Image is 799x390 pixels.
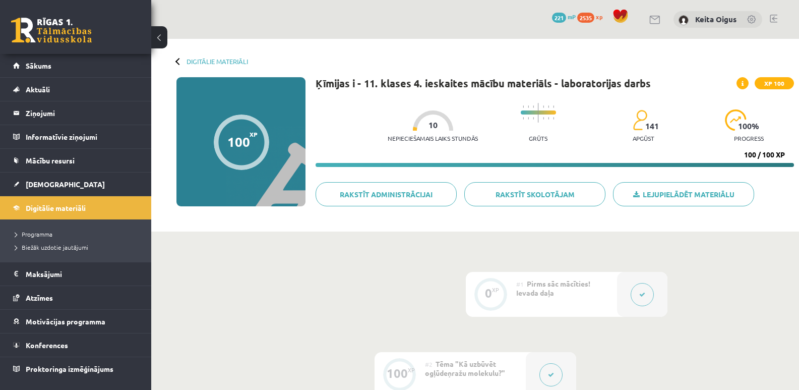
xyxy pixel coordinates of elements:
p: Nepieciešamais laiks stundās [388,135,478,142]
img: Keita Oigus [679,15,689,25]
img: icon-short-line-57e1e144782c952c97e751825c79c345078a6d821885a25fce030b3d8c18986b.svg [523,105,524,108]
a: Keita Oigus [695,14,736,24]
img: icon-short-line-57e1e144782c952c97e751825c79c345078a6d821885a25fce030b3d8c18986b.svg [553,117,554,120]
span: Digitālie materiāli [26,203,86,212]
a: Mācību resursi [13,149,139,172]
legend: Maksājumi [26,262,139,286]
span: 100 % [738,122,760,131]
legend: Ziņojumi [26,101,139,125]
a: Aktuāli [13,78,139,101]
span: mP [568,13,576,21]
img: icon-short-line-57e1e144782c952c97e751825c79c345078a6d821885a25fce030b3d8c18986b.svg [543,117,544,120]
img: icon-short-line-57e1e144782c952c97e751825c79c345078a6d821885a25fce030b3d8c18986b.svg [548,117,549,120]
a: Atzīmes [13,286,139,309]
a: [DEMOGRAPHIC_DATA] [13,173,139,196]
span: Konferences [26,341,68,350]
span: 221 [552,13,566,23]
a: Lejupielādēt materiālu [613,182,754,206]
a: Maksājumi [13,262,139,286]
img: icon-short-line-57e1e144782c952c97e751825c79c345078a6d821885a25fce030b3d8c18986b.svg [528,105,529,108]
span: Biežāk uzdotie jautājumi [15,243,88,251]
img: icon-short-line-57e1e144782c952c97e751825c79c345078a6d821885a25fce030b3d8c18986b.svg [528,117,529,120]
img: icon-long-line-d9ea69661e0d244f92f715978eff75569469978d946b2353a9bb055b3ed8787d.svg [538,103,539,123]
img: icon-short-line-57e1e144782c952c97e751825c79c345078a6d821885a25fce030b3d8c18986b.svg [543,105,544,108]
img: icon-short-line-57e1e144782c952c97e751825c79c345078a6d821885a25fce030b3d8c18986b.svg [523,117,524,120]
span: 2535 [577,13,594,23]
span: Motivācijas programma [26,317,105,326]
span: Programma [15,230,52,238]
a: Motivācijas programma [13,310,139,333]
p: Grūts [529,135,547,142]
div: 100 [227,134,250,149]
span: xp [596,13,602,21]
span: Mācību resursi [26,156,75,165]
span: Sākums [26,61,51,70]
img: students-c634bb4e5e11cddfef0936a35e636f08e4e9abd3cc4e673bd6f9a4125e45ecb1.svg [633,109,647,131]
img: icon-short-line-57e1e144782c952c97e751825c79c345078a6d821885a25fce030b3d8c18986b.svg [533,105,534,108]
h1: Ķīmijas i - 11. klases 4. ieskaites mācību materiāls - laboratorijas darbs [316,77,651,89]
a: Biežāk uzdotie jautājumi [15,243,141,252]
span: Proktoringa izmēģinājums [26,364,113,373]
img: icon-short-line-57e1e144782c952c97e751825c79c345078a6d821885a25fce030b3d8c18986b.svg [533,117,534,120]
a: Rakstīt administrācijai [316,182,457,206]
span: XP 100 [755,77,794,89]
span: XP [250,131,258,138]
legend: Informatīvie ziņojumi [26,125,139,148]
span: Pirms sāc mācīties! Ievada daļa [516,279,590,297]
a: Digitālie materiāli [13,196,139,219]
p: progress [734,135,764,142]
a: Proktoringa izmēģinājums [13,357,139,380]
a: Rakstīt skolotājam [464,182,605,206]
span: [DEMOGRAPHIC_DATA] [26,180,105,189]
span: #2 [425,360,433,368]
p: apgūst [633,135,654,142]
span: Aktuāli [26,85,50,94]
span: Atzīmes [26,293,53,302]
img: icon-short-line-57e1e144782c952c97e751825c79c345078a6d821885a25fce030b3d8c18986b.svg [548,105,549,108]
a: 2535 xp [577,13,607,21]
a: Rīgas 1. Tālmācības vidusskola [11,18,92,43]
a: Informatīvie ziņojumi [13,125,139,148]
a: Digitālie materiāli [187,58,248,65]
div: 0 [485,289,492,298]
span: 141 [645,122,659,131]
div: 100 [387,369,408,378]
a: Programma [15,230,141,239]
span: #1 [516,280,524,288]
img: icon-short-line-57e1e144782c952c97e751825c79c345078a6d821885a25fce030b3d8c18986b.svg [553,105,554,108]
div: XP [408,367,415,373]
span: Tēma "Kā uzbūvēt ogļūdeņražu molekulu?" [425,359,505,377]
a: Sākums [13,54,139,77]
img: icon-progress-161ccf0a02000e728c5f80fcf4c31c7af3da0e1684b2b1d7c360e028c24a22f1.svg [725,109,747,131]
span: 10 [428,121,438,130]
a: 221 mP [552,13,576,21]
div: XP [492,287,499,293]
a: Konferences [13,333,139,357]
a: Ziņojumi [13,101,139,125]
